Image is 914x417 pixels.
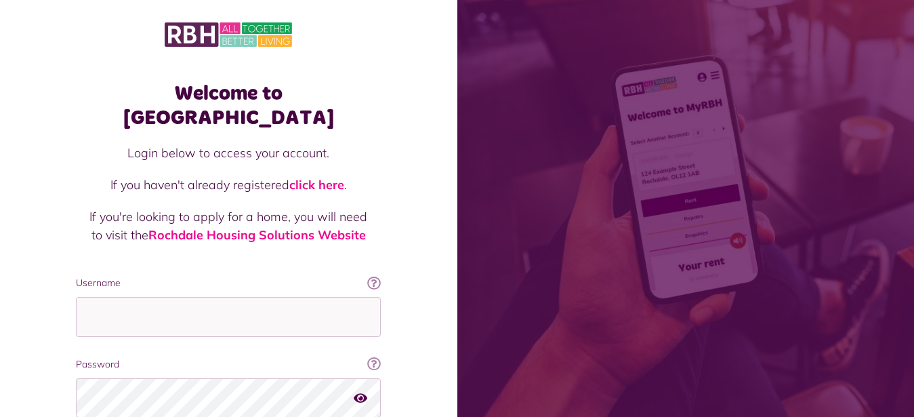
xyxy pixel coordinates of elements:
[76,276,381,290] label: Username
[76,357,381,372] label: Password
[289,177,344,193] a: click here
[89,207,367,244] p: If you're looking to apply for a home, you will need to visit the
[89,144,367,162] p: Login below to access your account.
[89,176,367,194] p: If you haven't already registered .
[165,20,292,49] img: MyRBH
[76,81,381,130] h1: Welcome to [GEOGRAPHIC_DATA]
[148,227,366,243] a: Rochdale Housing Solutions Website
